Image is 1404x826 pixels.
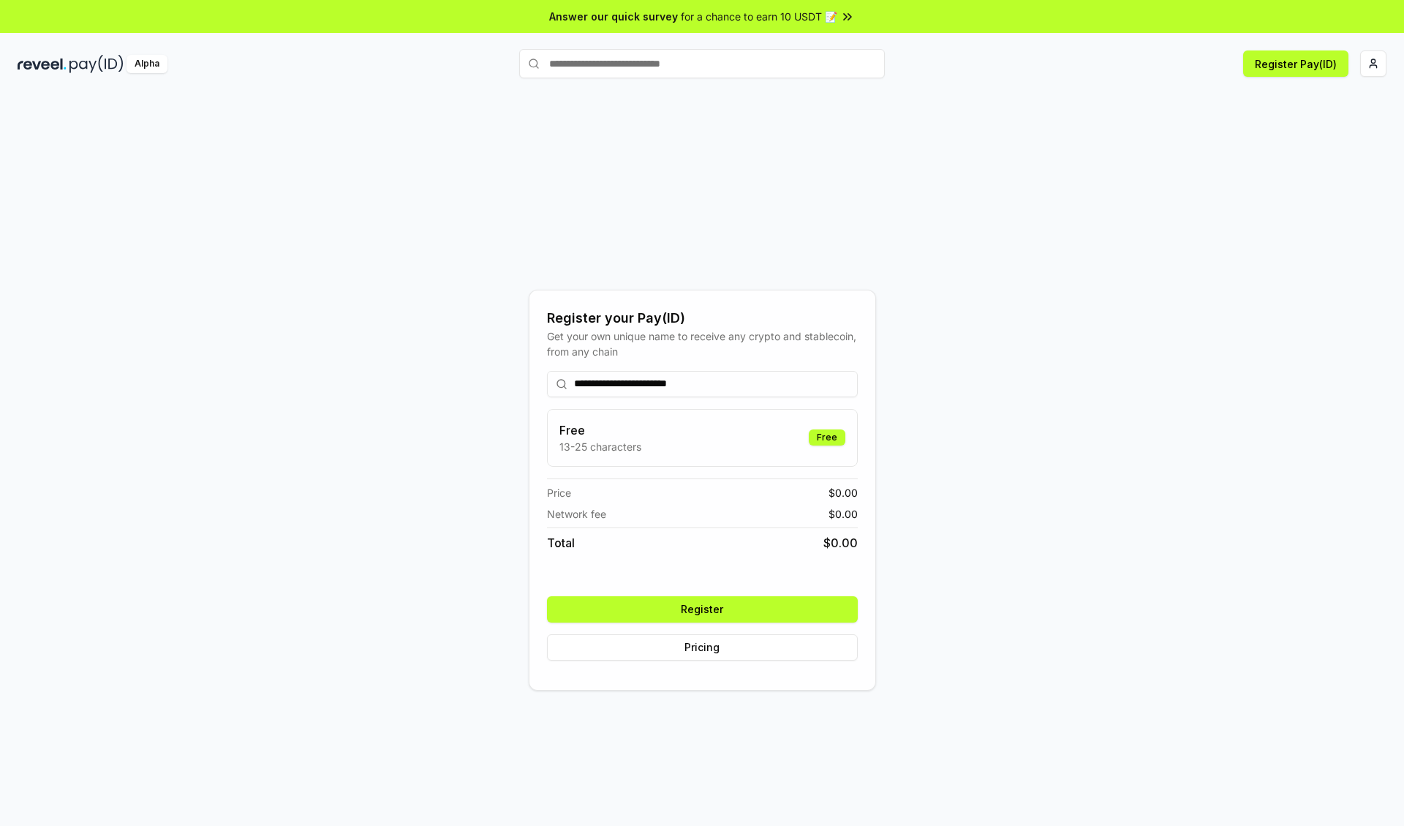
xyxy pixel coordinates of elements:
[547,634,858,661] button: Pricing
[69,55,124,73] img: pay_id
[547,328,858,359] div: Get your own unique name to receive any crypto and stablecoin, from any chain
[547,506,606,522] span: Network fee
[829,485,858,500] span: $ 0.00
[547,596,858,623] button: Register
[809,429,845,446] div: Free
[681,9,837,24] span: for a chance to earn 10 USDT 📝
[559,421,641,439] h3: Free
[823,534,858,552] span: $ 0.00
[547,485,571,500] span: Price
[1243,50,1348,77] button: Register Pay(ID)
[547,308,858,328] div: Register your Pay(ID)
[549,9,678,24] span: Answer our quick survey
[127,55,167,73] div: Alpha
[547,534,575,552] span: Total
[18,55,67,73] img: reveel_dark
[559,439,641,454] p: 13-25 characters
[829,506,858,522] span: $ 0.00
